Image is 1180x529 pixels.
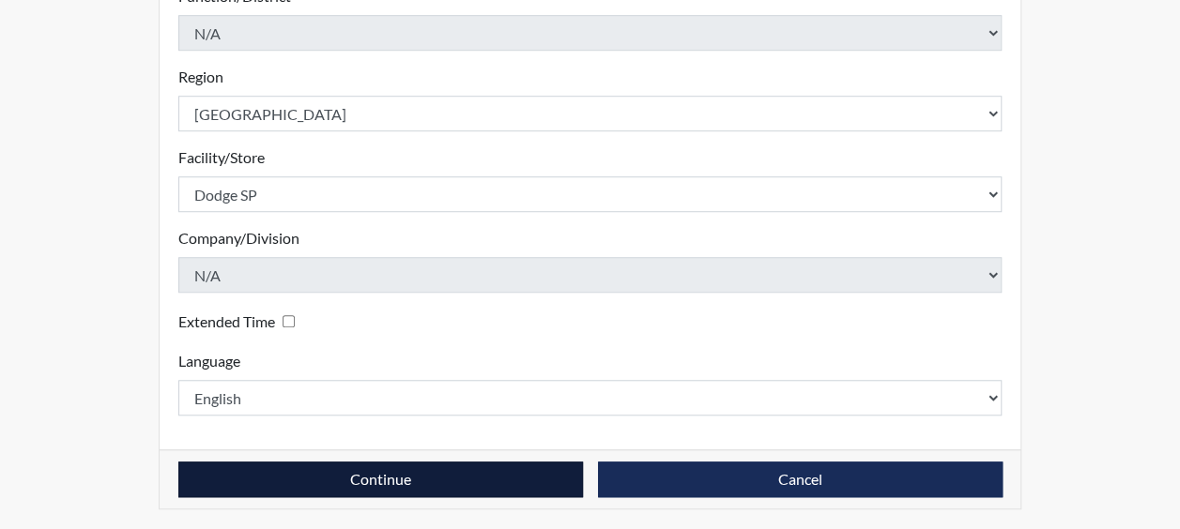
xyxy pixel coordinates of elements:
button: Cancel [598,461,1003,497]
label: Company/Division [178,227,299,249]
label: Language [178,350,240,372]
label: Facility/Store [178,146,265,169]
div: Checking this box will provide the interviewee with an accomodation of extra time to answer each ... [178,308,302,335]
label: Region [178,66,223,88]
button: Continue [178,461,583,497]
label: Extended Time [178,310,275,333]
